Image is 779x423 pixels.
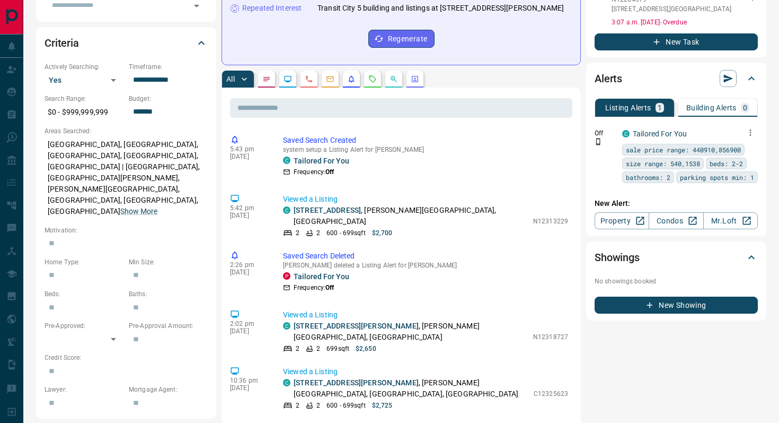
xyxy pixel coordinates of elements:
p: Saved Search Deleted [283,251,568,262]
p: Beds: [45,289,123,299]
p: 600 - 699 sqft [326,228,365,238]
p: N12313229 [533,217,568,226]
p: Motivation: [45,226,208,235]
a: Property [595,212,649,229]
p: Min Size: [129,257,208,267]
p: Search Range: [45,94,123,103]
span: beds: 2-2 [710,158,743,169]
a: Tailored For You [294,157,349,165]
h2: Alerts [595,70,622,87]
p: Mortgage Agent: [129,385,208,394]
svg: Agent Actions [411,75,419,83]
p: Off [595,128,616,138]
p: 2 [316,344,320,353]
svg: Requests [368,75,377,83]
p: Pre-Approved: [45,321,123,331]
p: [DATE] [230,153,267,160]
p: [DATE] [230,269,267,276]
p: 2 [316,228,320,238]
p: Building Alerts [686,104,737,111]
svg: Lead Browsing Activity [284,75,292,83]
a: Tailored For You [633,130,687,138]
button: New Showing [595,297,758,314]
a: Mr.Loft [703,212,758,229]
a: [STREET_ADDRESS][PERSON_NAME] [294,322,419,330]
svg: Notes [262,75,271,83]
p: Viewed a Listing [283,309,568,321]
button: New Task [595,33,758,50]
p: 2 [316,401,320,410]
p: 699 sqft [326,344,349,353]
p: Pre-Approval Amount: [129,321,208,331]
p: Baths: [129,289,208,299]
p: 5:43 pm [230,145,267,153]
p: 600 - 699 sqft [326,401,365,410]
div: property.ca [283,272,290,280]
div: condos.ca [283,157,290,164]
div: Showings [595,245,758,270]
p: $2,700 [372,228,393,238]
a: Tailored For You [294,272,349,281]
svg: Push Notification Only [595,138,602,145]
svg: Calls [305,75,313,83]
p: New Alert: [595,198,758,209]
a: [STREET_ADDRESS] [294,206,361,214]
h2: Criteria [45,34,79,51]
p: [GEOGRAPHIC_DATA], [GEOGRAPHIC_DATA], [GEOGRAPHIC_DATA], [GEOGRAPHIC_DATA], [GEOGRAPHIC_DATA] | [... [45,136,208,220]
p: Home Type: [45,257,123,267]
div: condos.ca [283,379,290,386]
p: Repeated Interest [242,3,302,14]
p: Transit City 5 building and listings at [STREET_ADDRESS][PERSON_NAME] [317,3,564,14]
div: Criteria [45,30,208,56]
p: Frequency: [294,283,334,292]
p: , [PERSON_NAME][GEOGRAPHIC_DATA], [GEOGRAPHIC_DATA], [GEOGRAPHIC_DATA] [294,377,528,400]
p: Frequency: [294,167,334,177]
p: $2,725 [372,401,393,410]
p: $2,650 [356,344,376,353]
div: condos.ca [283,206,290,214]
p: Viewed a Listing [283,194,568,205]
p: , [PERSON_NAME][GEOGRAPHIC_DATA], [GEOGRAPHIC_DATA] [294,205,528,227]
p: 5:42 pm [230,204,267,212]
h2: Showings [595,249,640,266]
span: bathrooms: 2 [626,172,670,183]
p: Timeframe: [129,62,208,72]
p: [DATE] [230,327,267,335]
p: Lawyer: [45,385,123,394]
div: Yes [45,72,123,89]
a: Condos [649,212,703,229]
a: [STREET_ADDRESS][PERSON_NAME] [294,378,419,387]
div: condos.ca [283,322,290,330]
div: Alerts [595,66,758,91]
svg: Listing Alerts [347,75,356,83]
p: [DATE] [230,212,267,219]
p: 10:36 pm [230,377,267,384]
p: 1 [658,104,662,111]
p: 2:26 pm [230,261,267,269]
p: Budget: [129,94,208,103]
p: $0 - $999,999,999 [45,103,123,121]
div: condos.ca [622,130,630,137]
p: system setup a Listing Alert for [PERSON_NAME] [283,146,568,153]
p: All [226,75,235,83]
span: size range: 540,1538 [626,158,700,169]
p: 3:07 a.m. [DATE] - Overdue [612,18,758,27]
p: [DATE] [230,384,267,392]
p: 2:02 pm [230,320,267,327]
p: 2 [296,401,299,410]
p: [PERSON_NAME] deleted a Listing Alert for [PERSON_NAME] [283,262,568,269]
span: sale price range: 440910,856900 [626,144,741,155]
p: , [PERSON_NAME][GEOGRAPHIC_DATA], [GEOGRAPHIC_DATA] [294,321,528,343]
p: 2 [296,228,299,238]
p: Actively Searching: [45,62,123,72]
strong: Off [325,284,334,291]
button: Show More [120,206,157,217]
button: Regenerate [368,30,435,48]
p: Viewed a Listing [283,366,568,377]
p: C12325623 [534,389,568,399]
p: Saved Search Created [283,135,568,146]
p: No showings booked [595,277,758,286]
p: N12318727 [533,332,568,342]
p: [STREET_ADDRESS] , [GEOGRAPHIC_DATA] [612,4,731,14]
span: parking spots min: 1 [680,172,754,183]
